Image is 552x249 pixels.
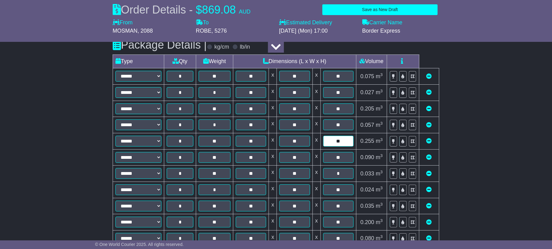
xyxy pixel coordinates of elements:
sup: 3 [380,170,383,174]
td: x [269,230,277,247]
span: © One World Courier 2025. All rights reserved. [95,242,184,247]
span: m [376,138,383,144]
span: MOSMAN [113,28,138,34]
a: Remove this item [426,106,432,112]
span: m [376,219,383,225]
td: x [313,101,321,117]
sup: 3 [380,121,383,126]
h3: Package Details | [113,39,207,51]
td: x [313,149,321,166]
td: x [269,84,277,101]
a: Remove this item [426,203,432,209]
span: 0.035 [360,203,374,209]
sup: 3 [380,218,383,223]
td: x [269,133,277,149]
span: 0.075 [360,73,374,79]
sup: 3 [380,202,383,207]
td: x [313,214,321,231]
td: Volume [356,55,387,68]
label: Carrier Name [362,19,402,26]
span: , 5276 [212,28,227,34]
sup: 3 [380,153,383,158]
sup: 3 [380,137,383,142]
span: m [376,235,383,241]
span: ROBE [196,28,212,34]
a: Remove this item [426,138,432,144]
td: x [313,198,321,214]
span: 0.057 [360,122,374,128]
span: 0.033 [360,171,374,177]
label: Estimated Delivery [279,19,356,26]
td: x [313,166,321,182]
td: Type [113,55,164,68]
div: Border Express [362,28,439,34]
td: x [269,149,277,166]
a: Remove this item [426,73,432,79]
span: m [376,187,383,193]
button: Save as New Draft [322,4,438,15]
a: Remove this item [426,187,432,193]
span: m [376,154,383,160]
td: x [269,182,277,198]
td: x [269,117,277,133]
td: x [313,117,321,133]
span: 0.200 [360,219,374,225]
td: x [269,68,277,85]
span: m [376,89,383,95]
span: 0.255 [360,138,374,144]
span: 0.090 [360,154,374,160]
td: Weight [196,55,233,68]
a: Remove this item [426,235,432,241]
a: Remove this item [426,219,432,225]
sup: 3 [380,105,383,109]
a: Remove this item [426,122,432,128]
td: x [313,230,321,247]
td: x [313,133,321,149]
span: 0.080 [360,235,374,241]
td: x [269,198,277,214]
a: Remove this item [426,154,432,160]
span: m [376,171,383,177]
span: 869.08 [202,3,236,16]
td: Qty [164,55,196,68]
sup: 3 [380,89,383,93]
span: m [376,73,383,79]
td: x [269,214,277,231]
label: From [113,19,133,26]
label: To [196,19,209,26]
td: x [313,182,321,198]
a: Remove this item [426,89,432,95]
span: 0.024 [360,187,374,193]
span: , 2088 [138,28,153,34]
div: [DATE] (Mon) 17:00 [279,28,356,34]
span: m [376,122,383,128]
td: Dimensions (L x W x H) [233,55,356,68]
span: m [376,106,383,112]
sup: 3 [380,186,383,190]
td: x [313,84,321,101]
td: x [269,166,277,182]
sup: 3 [380,234,383,239]
td: x [269,101,277,117]
div: Order Details - [113,3,251,16]
span: 0.027 [360,89,374,95]
sup: 3 [380,72,383,77]
a: Remove this item [426,171,432,177]
span: $ [196,3,202,16]
td: x [313,68,321,85]
span: AUD [239,9,251,15]
span: m [376,203,383,209]
span: 0.205 [360,106,374,112]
